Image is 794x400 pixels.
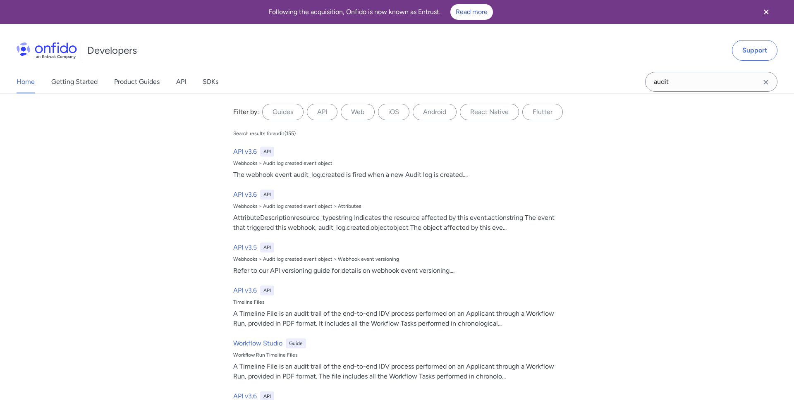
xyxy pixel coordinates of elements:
[230,282,571,332] a: API v3.6APITimeline FilesA Timeline File is an audit trail of the end-to-end IDV process performe...
[233,130,296,137] div: Search results for audit ( 155 )
[233,203,567,210] div: Webhooks > Audit log created event object > Attributes
[230,186,571,236] a: API v3.6APIWebhooks > Audit log created event object > AttributesAttributeDescriptionresource_typ...
[233,362,567,381] div: A Timeline File is an audit trail of the end-to-end IDV process performed on an Applicant through...
[645,72,777,92] input: Onfido search input field
[450,4,493,20] a: Read more
[286,338,306,348] div: Guide
[10,4,751,20] div: Following the acquisition, Onfido is now known as Entrust.
[233,286,257,295] h6: API v3.6
[341,104,375,120] label: Web
[233,266,567,276] div: Refer to our API versioning guide for details on webhook event versioning. ...
[260,190,274,200] div: API
[233,107,259,117] div: Filter by:
[233,147,257,157] h6: API v3.6
[230,143,571,183] a: API v3.6APIWebhooks > Audit log created event objectThe webhook event audit_log.created is fired ...
[260,147,274,157] div: API
[230,239,571,279] a: API v3.5APIWebhooks > Audit log created event object > Webhook event versioningRefer to our API v...
[230,335,571,385] a: Workflow StudioGuideWorkflow Run Timeline FilesA Timeline File is an audit trail of the end-to-en...
[522,104,563,120] label: Flutter
[413,104,457,120] label: Android
[378,104,409,120] label: iOS
[260,286,274,295] div: API
[233,309,567,329] div: A Timeline File is an audit trail of the end-to-end IDV process performed on an Applicant through...
[17,70,35,93] a: Home
[17,42,77,59] img: Onfido Logo
[233,299,567,305] div: Timeline Files
[233,190,257,200] h6: API v3.6
[260,243,274,252] div: API
[761,77,771,87] svg: Clear search field button
[176,70,186,93] a: API
[233,213,567,233] div: AttributeDescriptionresource_typestring Indicates the resource affected by this event.actionstrin...
[233,170,567,180] div: The webhook event audit_log.created is fired when a new Audit log is created. ...
[233,160,567,167] div: Webhooks > Audit log created event object
[87,44,137,57] h1: Developers
[203,70,218,93] a: SDKs
[114,70,160,93] a: Product Guides
[233,338,282,348] h6: Workflow Studio
[262,104,304,120] label: Guides
[233,256,567,262] div: Webhooks > Audit log created event object > Webhook event versioning
[51,70,98,93] a: Getting Started
[460,104,519,120] label: React Native
[233,352,567,358] div: Workflow Run Timeline Files
[307,104,337,120] label: API
[233,243,257,252] h6: API v3.5
[761,7,771,17] svg: Close banner
[732,40,777,61] a: Support
[751,2,782,22] button: Close banner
